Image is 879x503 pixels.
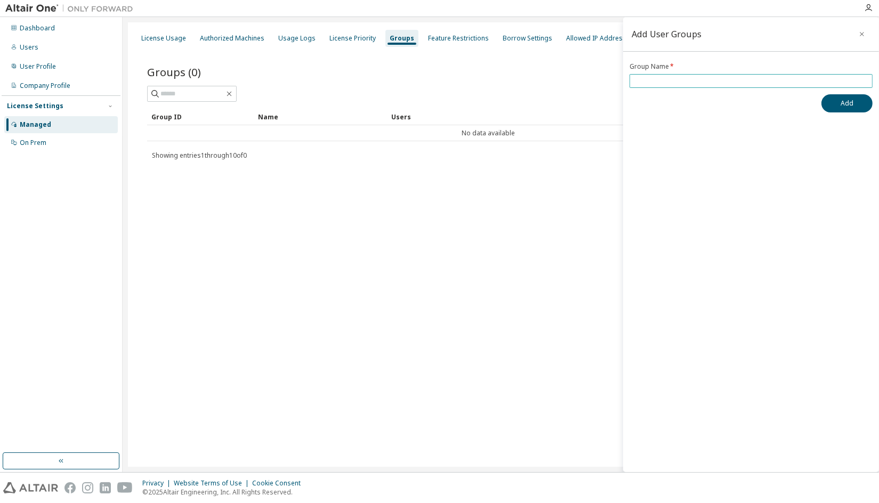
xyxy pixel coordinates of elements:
img: altair_logo.svg [3,482,58,493]
img: Altair One [5,3,139,14]
div: Group ID [151,108,249,125]
img: instagram.svg [82,482,93,493]
div: Users [391,108,825,125]
div: License Usage [141,34,186,43]
div: User Profile [20,62,56,71]
span: Showing entries 1 through 10 of 0 [152,151,247,160]
div: On Prem [20,139,46,147]
div: Borrow Settings [503,34,552,43]
div: Usage Logs [278,34,316,43]
img: linkedin.svg [100,482,111,493]
div: Company Profile [20,82,70,90]
div: Dashboard [20,24,55,33]
div: Add User Groups [632,30,701,38]
div: Cookie Consent [252,479,307,488]
td: No data available [147,125,829,141]
div: Authorized Machines [200,34,264,43]
div: Name [258,108,383,125]
div: Privacy [142,479,174,488]
label: Group Name [630,62,873,71]
div: Feature Restrictions [428,34,489,43]
p: © 2025 Altair Engineering, Inc. All Rights Reserved. [142,488,307,497]
div: Website Terms of Use [174,479,252,488]
div: Managed [20,120,51,129]
div: Users [20,43,38,52]
img: facebook.svg [64,482,76,493]
div: Groups [390,34,414,43]
button: Add [821,94,873,112]
div: License Settings [7,102,63,110]
span: Groups (0) [147,64,201,79]
img: youtube.svg [117,482,133,493]
div: License Priority [329,34,376,43]
div: Allowed IP Addresses [566,34,634,43]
